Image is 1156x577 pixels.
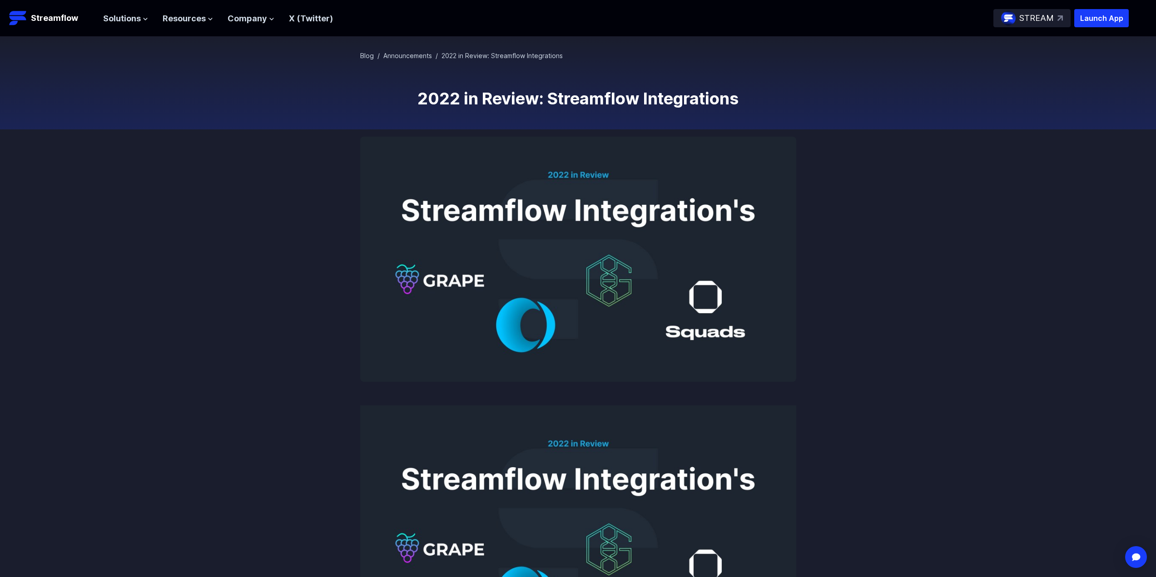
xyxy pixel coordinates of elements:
[383,52,432,59] a: Announcements
[9,9,27,27] img: Streamflow Logo
[9,9,94,27] a: Streamflow
[228,12,274,25] button: Company
[442,52,563,59] span: 2022 in Review: Streamflow Integrations
[228,12,267,25] span: Company
[360,52,374,59] a: Blog
[31,12,78,25] p: Streamflow
[163,12,206,25] span: Resources
[163,12,213,25] button: Resources
[1001,11,1016,25] img: streamflow-logo-circle.png
[103,12,141,25] span: Solutions
[1057,15,1063,21] img: top-right-arrow.svg
[1019,12,1054,25] p: STREAM
[360,137,796,382] img: 2022 in Review: Streamflow Integrations
[1125,546,1147,568] div: Open Intercom Messenger
[436,52,438,59] span: /
[103,12,148,25] button: Solutions
[289,14,333,23] a: X (Twitter)
[360,89,796,108] h1: 2022 in Review: Streamflow Integrations
[377,52,380,59] span: /
[1074,9,1129,27] button: Launch App
[993,9,1071,27] a: STREAM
